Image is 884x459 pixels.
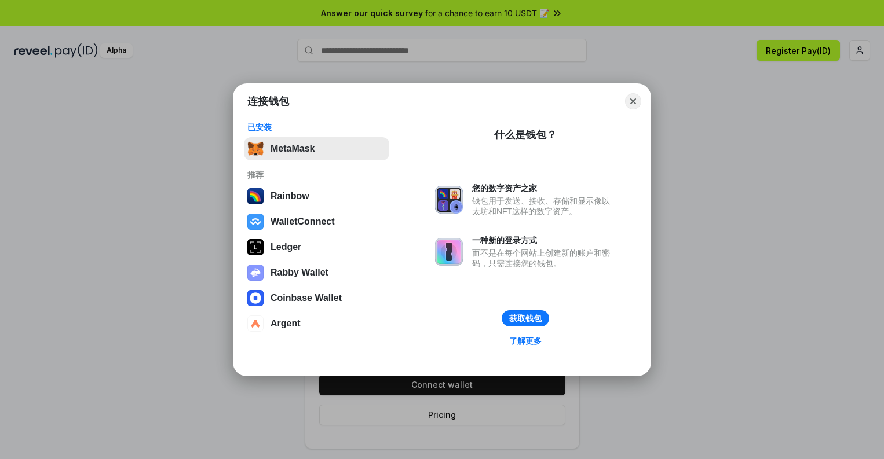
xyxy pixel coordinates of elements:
button: Rainbow [244,185,389,208]
div: 获取钱包 [509,313,542,324]
button: Argent [244,312,389,335]
div: Rainbow [271,191,309,201]
a: 了解更多 [502,333,549,348]
img: svg+xml,%3Csvg%20xmlns%3D%22http%3A%2F%2Fwww.w3.org%2F2000%2Fsvg%22%20fill%3D%22none%22%20viewBox... [435,238,463,266]
div: 已安装 [247,122,386,133]
div: Ledger [271,242,301,252]
img: svg+xml,%3Csvg%20fill%3D%22none%22%20height%3D%2233%22%20viewBox%3D%220%200%2035%2033%22%20width%... [247,141,264,157]
div: 推荐 [247,170,386,180]
button: MetaMask [244,137,389,160]
button: Close [625,93,641,109]
div: 一种新的登录方式 [472,235,616,245]
button: Ledger [244,236,389,259]
div: MetaMask [271,144,315,154]
div: Argent [271,318,301,329]
img: svg+xml,%3Csvg%20width%3D%2228%22%20height%3D%2228%22%20viewBox%3D%220%200%2028%2028%22%20fill%3D... [247,290,264,306]
div: 什么是钱包？ [494,128,557,142]
div: 了解更多 [509,336,542,346]
img: svg+xml,%3Csvg%20width%3D%2228%22%20height%3D%2228%22%20viewBox%3D%220%200%2028%2028%22%20fill%3D... [247,214,264,230]
div: Rabby Wallet [271,267,328,278]
button: 获取钱包 [502,310,549,326]
div: 钱包用于发送、接收、存储和显示像以太坊和NFT这样的数字资产。 [472,196,616,216]
button: WalletConnect [244,210,389,233]
button: Coinbase Wallet [244,287,389,310]
img: svg+xml,%3Csvg%20width%3D%22120%22%20height%3D%22120%22%20viewBox%3D%220%200%20120%20120%22%20fil... [247,188,264,204]
img: svg+xml,%3Csvg%20xmlns%3D%22http%3A%2F%2Fwww.w3.org%2F2000%2Fsvg%22%20fill%3D%22none%22%20viewBox... [435,186,463,214]
div: WalletConnect [271,216,335,227]
img: svg+xml,%3Csvg%20width%3D%2228%22%20height%3D%2228%22%20viewBox%3D%220%200%2028%2028%22%20fill%3D... [247,315,264,332]
img: svg+xml,%3Csvg%20xmlns%3D%22http%3A%2F%2Fwww.w3.org%2F2000%2Fsvg%22%20width%3D%2228%22%20height%3... [247,239,264,255]
div: 而不是在每个网站上创建新的账户和密码，只需连接您的钱包。 [472,248,616,269]
div: 您的数字资产之家 [472,183,616,193]
button: Rabby Wallet [244,261,389,284]
img: svg+xml,%3Csvg%20xmlns%3D%22http%3A%2F%2Fwww.w3.org%2F2000%2Fsvg%22%20fill%3D%22none%22%20viewBox... [247,265,264,281]
h1: 连接钱包 [247,94,289,108]
div: Coinbase Wallet [271,293,342,303]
